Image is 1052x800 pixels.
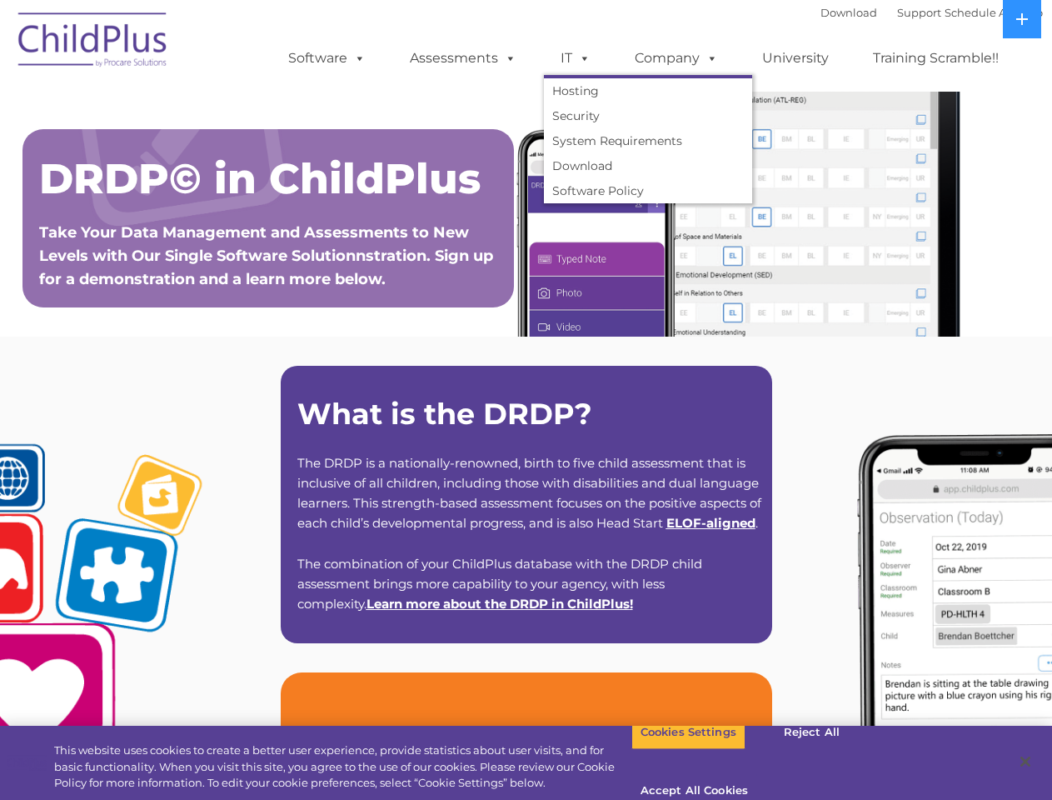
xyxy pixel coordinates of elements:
button: Cookies Settings [631,715,745,750]
a: Support [897,6,941,19]
button: Close [1007,743,1044,780]
strong: What is the DRDP? [297,396,592,432]
span: Take Your Data Management and Assessments to New Levels with Our Single Software Solutionnstratio... [39,223,493,288]
a: ELOF-aligned [666,515,755,531]
font: | [820,6,1043,19]
a: Assessments [393,42,533,75]
button: Reject All [760,715,864,750]
img: ChildPlus by Procare Solutions [10,1,177,84]
a: Hosting [544,78,752,103]
a: IT [544,42,607,75]
div: This website uses cookies to create a better user experience, provide statistics about user visit... [54,742,631,792]
a: Schedule A Demo [945,6,1043,19]
span: ! [366,596,633,612]
a: Download [820,6,877,19]
a: Learn more about the DRDP in ChildPlus [366,596,630,612]
a: System Requirements [544,128,752,153]
span: The combination of your ChildPlus database with the DRDP child assessment brings more capability ... [297,556,702,612]
a: Download [544,153,752,178]
a: Security [544,103,752,128]
a: Software [272,42,382,75]
a: Software Policy [544,178,752,203]
a: Training Scramble!! [856,42,1015,75]
a: University [745,42,845,75]
span: DRDP© in ChildPlus [39,153,481,204]
a: Company [618,42,735,75]
span: The DRDP is a nationally-renowned, birth to five child assessment that is inclusive of all childr... [297,455,761,531]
